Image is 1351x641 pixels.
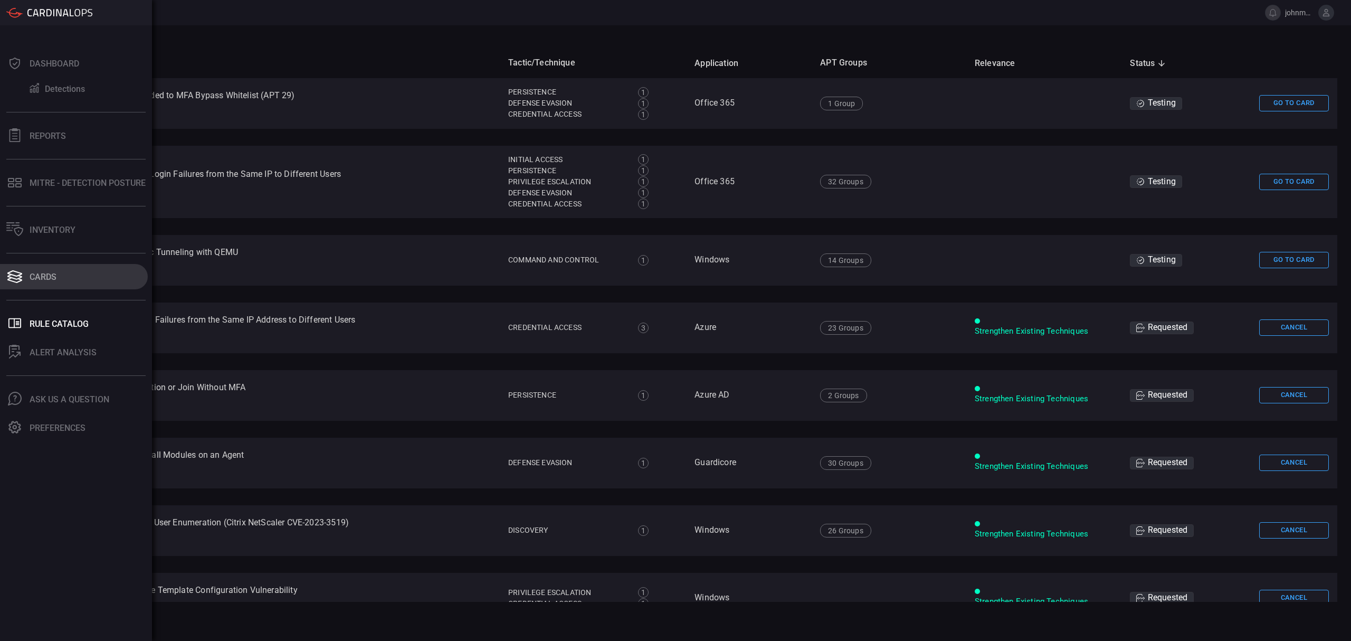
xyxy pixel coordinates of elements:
div: Requested [1130,322,1194,334]
td: Windows [686,505,812,556]
div: 1 [638,390,649,401]
div: Cards [30,272,56,282]
div: Command and Control [508,254,626,266]
div: Testing [1130,175,1182,188]
div: Strengthen Existing Techniques [975,461,1114,472]
td: Windows [686,573,812,624]
div: Detections [45,84,85,94]
span: johnmoore [1285,8,1314,17]
div: 1 [638,598,649,609]
div: 1 [638,255,649,266]
div: 23 Groups [820,321,871,335]
div: 3 [638,323,649,333]
div: Initial Access [508,154,626,165]
div: Credential Access [508,322,626,333]
td: Windows [686,235,812,286]
button: Cancel [1259,387,1329,403]
div: 1 [638,525,649,536]
div: Privilege Escalation [508,587,626,598]
button: Go To Card [1259,174,1329,190]
td: Office 365 [686,146,812,218]
div: Defense Evasion [508,187,626,199]
td: Windows - Active Directory User Enumeration (Citrix NetScaler CVE-2023-3519) [42,505,500,556]
td: Azure AD - Device Registration or Join Without MFA [42,370,500,421]
div: 26 Groups [820,524,871,538]
span: Application [694,57,752,70]
th: Tactic/Technique [500,48,686,78]
td: Office 365 - Multiple MFA Login Failures from the Same IP to Different Users [42,146,500,218]
td: Office 365 [686,78,812,129]
div: Ask Us A Question [30,394,109,404]
div: 2 Groups [820,389,867,402]
div: Credential Access [508,109,626,120]
div: 1 [638,87,649,98]
td: Windows - ADCS Certificate Template Configuration Vulnerability [42,573,500,624]
button: Cancel [1259,590,1329,606]
div: Persistence [508,390,626,401]
td: Guardicore [686,438,812,488]
div: Defense Evasion [508,457,626,468]
button: Cancel [1259,522,1329,539]
div: 1 [638,98,649,109]
div: 1 [638,587,649,598]
td: Windows - Potential Traffic Tunneling with QEMU [42,235,500,286]
div: Defense Evasion [508,98,626,109]
div: Preferences [30,423,85,433]
div: 32 Groups [820,175,871,188]
div: Credential Access [508,598,626,609]
span: Relevance [975,57,1029,70]
div: Strengthen Existing Techniques [975,596,1114,607]
div: 1 [638,176,649,187]
div: 1 [638,187,649,198]
td: Guardicore - User Stopped all Modules on an Agent [42,438,500,488]
div: Dashboard [30,59,79,69]
div: Privilege Escalation [508,176,626,187]
div: Requested [1130,524,1194,537]
div: Requested [1130,457,1194,469]
div: Discovery [508,525,626,536]
div: ALERT ANALYSIS [30,347,97,357]
button: Cancel [1259,455,1329,471]
div: Credential Access [508,199,626,210]
td: Azure AD [686,370,812,421]
div: 1 [638,109,649,120]
div: 14 Groups [820,253,871,267]
div: MITRE - Detection Posture [30,178,146,188]
div: Requested [1130,389,1194,402]
button: Go To Card [1259,252,1329,268]
div: Reports [30,131,66,141]
td: Azure - Multiple MFA Login Failures from the Same IP Address to Different Users [42,303,500,353]
div: Testing [1130,97,1182,110]
div: Inventory [30,225,75,235]
div: Testing [1130,254,1182,267]
span: Status [1130,57,1168,70]
div: 1 Group [820,97,863,110]
div: Strengthen Existing Techniques [975,393,1114,404]
div: 30 Groups [820,456,871,470]
td: Azure [686,303,812,353]
div: 1 [638,165,649,176]
button: Go To Card [1259,95,1329,111]
th: APT Groups [812,48,966,78]
div: Persistence [508,87,626,98]
div: 1 [638,458,649,468]
td: Office 365 - IP Address Added to MFA Bypass Whitelist (APT 29) [42,78,500,129]
div: 1 [638,199,649,209]
div: Requested [1130,592,1194,605]
div: Strengthen Existing Techniques [975,326,1114,337]
div: Rule Catalog [30,319,89,329]
div: Persistence [508,165,626,176]
button: Cancel [1259,319,1329,336]
div: Strengthen Existing Techniques [975,529,1114,540]
div: 1 [638,154,649,165]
